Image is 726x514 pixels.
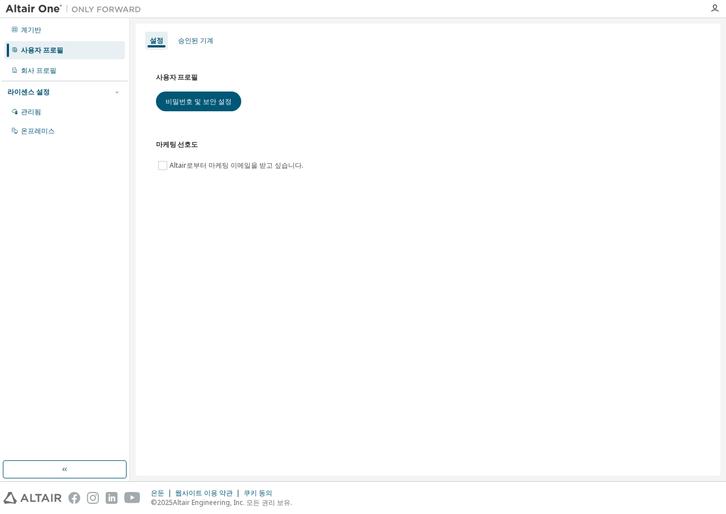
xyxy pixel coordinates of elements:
[21,107,41,116] font: 관리됨
[244,488,272,498] font: 쿠키 동의
[157,498,173,507] font: 2025
[156,73,198,81] font: 사용자 프로필
[175,488,233,498] font: 웹사이트 이용 약관
[169,160,303,170] font: Altair로부터 마케팅 이메일을 받고 싶습니다.
[106,492,118,504] img: linkedin.svg
[178,36,214,45] font: 승인된 기계
[151,488,164,498] font: 은둔
[3,492,62,504] img: altair_logo.svg
[156,92,241,111] button: 비밀번호 및 보안 설정
[87,492,99,504] img: instagram.svg
[6,3,147,15] img: 알타이르 원
[151,498,157,507] font: ©
[21,126,55,136] font: 온프레미스
[173,498,292,507] font: Altair Engineering, Inc. 모든 권리 보유.
[150,36,163,45] font: 설정
[7,87,50,97] font: 라이센스 설정
[124,492,141,504] img: youtube.svg
[166,97,232,106] font: 비밀번호 및 보안 설정
[68,492,80,504] img: facebook.svg
[21,25,41,34] font: 계기반
[21,66,56,75] font: 회사 프로필
[21,45,63,55] font: 사용자 프로필
[156,140,198,149] font: 마케팅 선호도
